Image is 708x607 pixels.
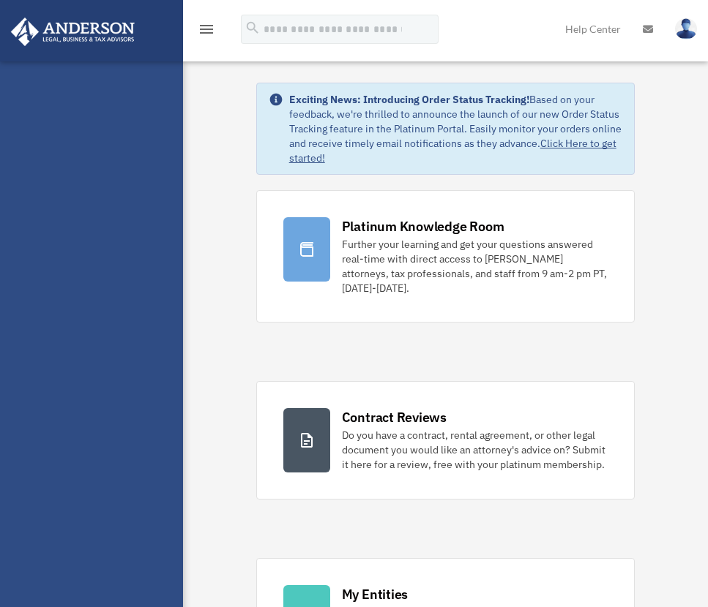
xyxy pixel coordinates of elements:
i: menu [198,20,215,38]
a: Click Here to get started! [289,137,616,165]
strong: Exciting News: Introducing Order Status Tracking! [289,93,529,106]
div: Further your learning and get your questions answered real-time with direct access to [PERSON_NAM... [342,237,608,295]
a: Contract Reviews Do you have a contract, rental agreement, or other legal document you would like... [256,381,636,499]
div: My Entities [342,585,408,603]
div: Do you have a contract, rental agreement, or other legal document you would like an attorney's ad... [342,428,608,472]
img: Anderson Advisors Platinum Portal [7,18,139,46]
i: search [245,20,261,36]
img: User Pic [675,18,697,39]
div: Platinum Knowledge Room [342,217,504,235]
div: Contract Reviews [342,408,447,426]
a: menu [198,26,215,38]
a: Platinum Knowledge Room Further your learning and get your questions answered real-time with dire... [256,190,636,323]
div: Based on your feedback, we're thrilled to announce the launch of our new Order Status Tracking fe... [289,92,623,165]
